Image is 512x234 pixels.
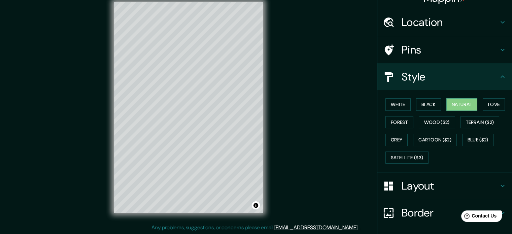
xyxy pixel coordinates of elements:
[274,224,357,231] a: [EMAIL_ADDRESS][DOMAIN_NAME]
[377,63,512,90] div: Style
[360,224,361,232] div: .
[416,98,441,111] button: Black
[413,134,457,146] button: Cartoon ($2)
[377,199,512,226] div: Border
[385,152,429,164] button: Satellite ($3)
[483,98,505,111] button: Love
[252,201,260,209] button: Toggle attribution
[402,206,499,220] h4: Border
[385,134,408,146] button: Grey
[377,36,512,63] div: Pins
[402,179,499,193] h4: Layout
[359,224,360,232] div: .
[151,224,359,232] p: Any problems, suggestions, or concerns please email .
[452,208,505,227] iframe: Help widget launcher
[385,98,411,111] button: White
[460,116,500,129] button: Terrain ($2)
[402,70,499,83] h4: Style
[377,172,512,199] div: Layout
[402,43,499,57] h4: Pins
[462,134,494,146] button: Blue ($2)
[377,9,512,36] div: Location
[402,15,499,29] h4: Location
[419,116,455,129] button: Wood ($2)
[385,116,413,129] button: Forest
[446,98,477,111] button: Natural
